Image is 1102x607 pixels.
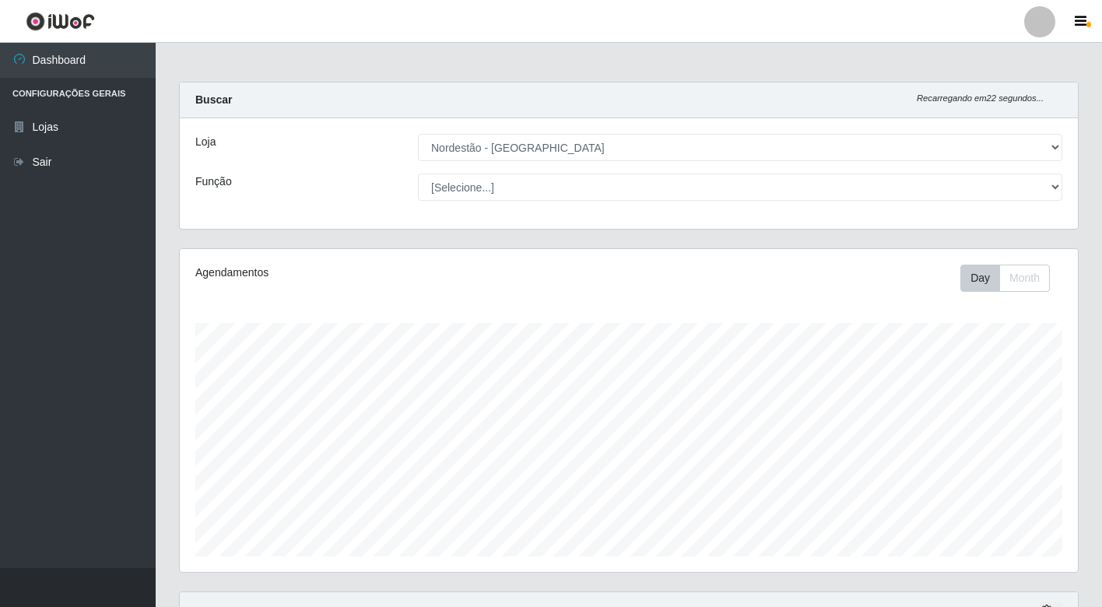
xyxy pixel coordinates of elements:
div: Agendamentos [195,265,543,281]
strong: Buscar [195,93,232,106]
i: Recarregando em 22 segundos... [917,93,1044,103]
label: Função [195,174,232,190]
button: Month [999,265,1050,292]
div: Toolbar with button groups [960,265,1062,292]
img: CoreUI Logo [26,12,95,31]
label: Loja [195,134,216,150]
button: Day [960,265,1000,292]
div: First group [960,265,1050,292]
